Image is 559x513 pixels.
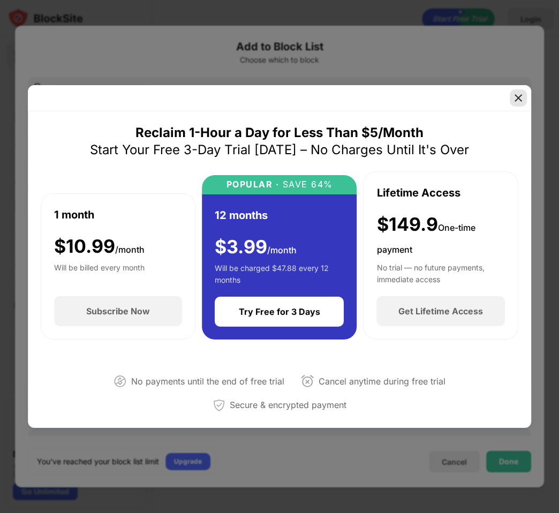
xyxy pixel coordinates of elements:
div: Cancel anytime during free trial [319,374,445,389]
div: $ 3.99 [215,236,297,258]
div: Will be billed every month [54,262,145,283]
div: 1 month [54,207,94,223]
div: Try Free for 3 Days [239,306,320,317]
div: POPULAR · [226,179,279,190]
div: Secure & encrypted payment [230,397,346,413]
span: One-time payment [377,222,475,255]
img: not-paying [114,375,127,388]
div: Start Your Free 3-Day Trial [DATE] – No Charges Until It's Over [90,141,469,159]
span: /month [267,245,297,255]
div: $149.9 [377,214,505,258]
img: secured-payment [213,399,225,412]
span: /month [115,244,145,255]
div: Get Lifetime Access [398,306,483,316]
img: cancel-anytime [301,375,314,388]
div: $ 10.99 [54,236,145,258]
div: Lifetime Access [377,185,460,201]
div: No payments until the end of free trial [131,374,284,389]
div: No trial — no future payments, immediate access [377,262,505,283]
div: SAVE 64% [279,179,333,190]
div: Reclaim 1-Hour a Day for Less Than $5/Month [135,124,424,141]
div: Subscribe Now [86,306,150,316]
div: 12 months [215,207,268,223]
div: Will be charged $47.88 every 12 months [215,262,344,284]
